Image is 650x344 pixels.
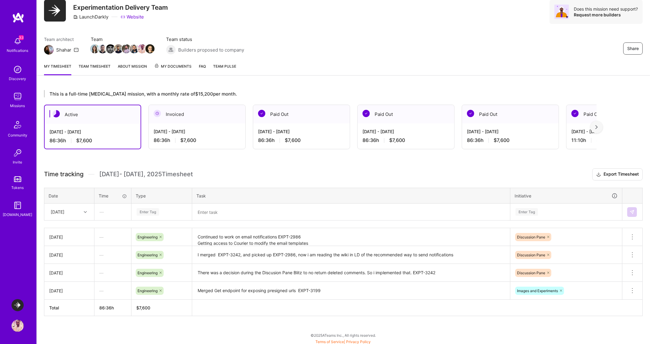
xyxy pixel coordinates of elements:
th: Date [44,188,94,204]
span: Team architect [44,36,79,42]
div: 86:36 h [362,137,449,143]
div: Does this mission need support? [574,6,638,12]
span: Images and Experiments [517,288,558,293]
textarea: Merged Get endpoint for exposing presigned urls EXPT-3199 [193,282,509,299]
div: [DATE] - [DATE] [362,128,449,135]
span: $7,600 [389,137,405,143]
a: Website [121,14,144,20]
th: Total [44,300,94,316]
a: Team timesheet [79,63,111,75]
span: $7,600 [76,137,92,144]
img: LaunchDarkly: Experimentation Delivery Team [12,299,24,311]
img: Invoiced [154,110,161,117]
img: discovery [12,63,24,76]
div: This is a full-time [MEDICAL_DATA] mission, with a monthly rate of $15,200 per month. [44,90,597,97]
img: Team Architect [44,45,54,55]
div: Active [45,105,141,124]
div: 86:36 h [154,137,240,143]
textarea: I merged EXPT-3242, and picked up EXPT-2986, now i am reading the wiki in LD of the recommended w... [193,247,509,263]
div: [DATE] - [DATE] [467,128,554,135]
img: Submit [630,210,635,214]
i: icon Chevron [84,211,87,214]
i: icon Mail [74,47,79,52]
a: Team Member Avatar [146,44,154,54]
a: About Mission [118,63,147,75]
div: Initiative [515,192,618,199]
span: | [316,339,371,344]
div: 86:36 h [49,137,136,144]
div: Time [99,193,127,199]
span: [DATE] - [DATE] , 2025 Timesheet [99,170,193,178]
i: icon Download [596,171,601,178]
img: Team Member Avatar [130,44,139,53]
div: Paid Out [358,105,454,123]
img: Community [10,117,25,132]
div: [DATE] [49,252,89,258]
img: right [595,125,598,129]
span: Engineering [138,235,158,239]
div: [DATE] - [DATE] [49,129,136,135]
div: [DATE] - [DATE] [154,128,240,135]
div: [DATE] [49,270,89,276]
img: Paid Out [258,110,265,117]
span: Team status [166,36,244,42]
div: Enter Tag [137,207,159,217]
span: Engineering [138,271,158,275]
span: Discussion Pane [517,253,545,257]
h3: Experimentation Delivery Team [73,4,168,11]
img: Team Member Avatar [98,44,107,53]
th: $7,600 [131,300,192,316]
div: [DATE] [51,209,64,215]
div: — [94,265,131,281]
a: FAQ [199,63,206,75]
div: 86:36 h [467,137,554,143]
div: Request more builders [574,12,638,18]
div: — [95,204,131,220]
div: — [94,247,131,263]
div: 86:36 h [258,137,345,143]
div: [DATE] [49,288,89,294]
img: Team Member Avatar [138,44,147,53]
span: 33 [19,35,24,40]
textarea: Continued to work on email notifications EXPT-2986 Getting access to Courier to modify the email ... [193,229,509,245]
img: User Avatar [12,320,24,332]
a: Team Member Avatar [99,44,107,54]
div: Paid Out [253,105,350,123]
div: — [94,283,131,299]
img: Paid Out [362,110,370,117]
span: $7,600 [494,137,509,143]
div: Community [8,132,27,138]
div: Discovery [9,76,26,82]
div: [DATE] - [DATE] [258,128,345,135]
img: Team Member Avatar [145,44,155,53]
div: Enter Tag [516,207,538,217]
a: Terms of Service [316,339,344,344]
img: teamwork [12,90,24,103]
span: Share [627,46,639,52]
div: Notifications [7,47,29,54]
span: $980 [596,137,608,143]
th: Type [131,188,192,204]
a: My timesheet [44,63,71,75]
a: Privacy Policy [346,339,371,344]
span: Builders proposed to company [178,47,244,53]
th: Task [192,188,510,204]
span: $7,600 [180,137,196,143]
img: Team Member Avatar [114,44,123,53]
img: Team Member Avatar [90,44,99,53]
div: Paid Out [462,105,559,123]
span: Discussion Pane [517,271,545,275]
a: Team Member Avatar [107,44,114,54]
div: © 2025 ATeams Inc., All rights reserved. [36,328,650,343]
img: Builders proposed to company [166,45,176,55]
a: Team Member Avatar [114,44,122,54]
img: Invite [12,147,24,159]
div: Missions [10,103,25,109]
div: Shahar [56,47,71,53]
span: Engineering [138,288,158,293]
span: Discussion Pane [517,235,545,239]
button: Export Timesheet [592,168,643,180]
img: logo [12,12,24,23]
span: $7,600 [285,137,301,143]
img: guide book [12,199,24,211]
